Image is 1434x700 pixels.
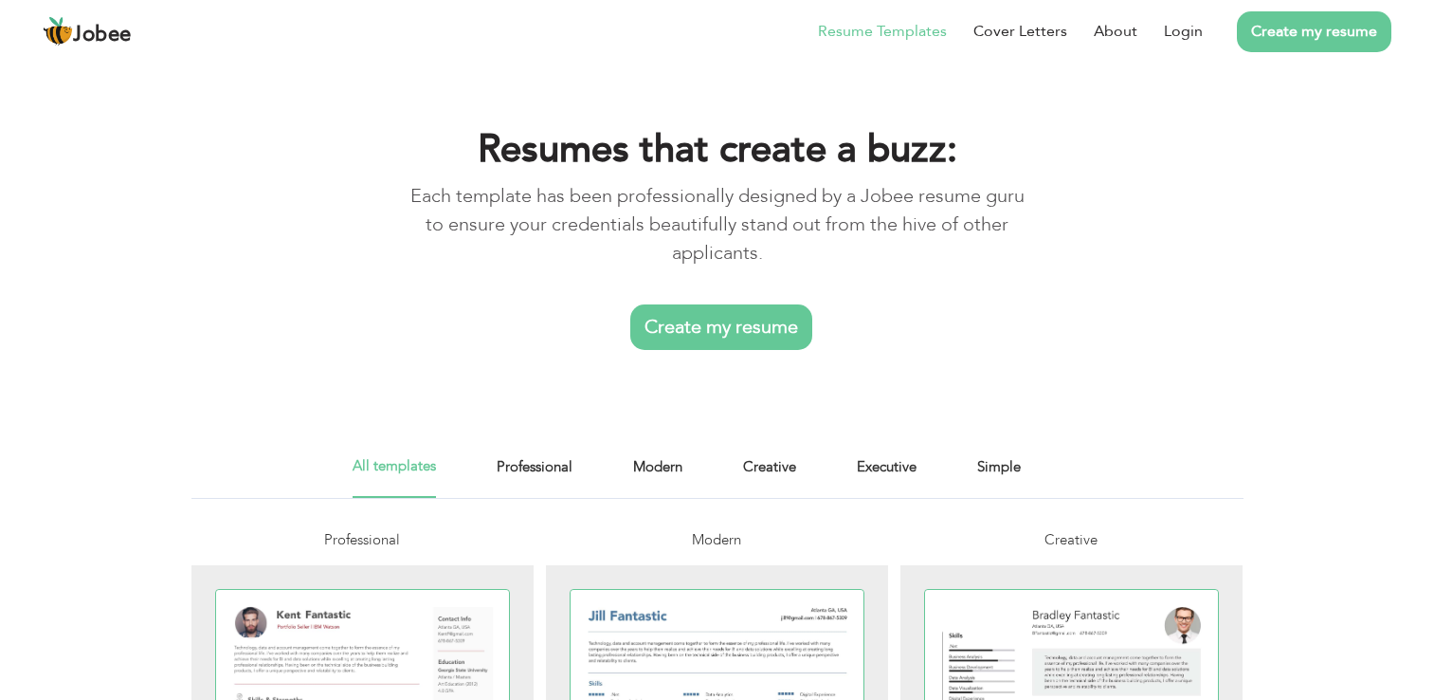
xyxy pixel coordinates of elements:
img: jobee.io [43,16,73,46]
h1: Resumes that create a buzz: [404,125,1030,175]
a: Create my resume [630,304,812,350]
a: Creative [743,455,796,498]
a: Resume Templates [818,20,947,43]
a: Cover Letters [973,20,1067,43]
a: Professional [497,455,572,498]
a: Modern [633,455,682,498]
span: Professional [324,530,400,549]
a: Jobee [43,16,132,46]
a: About [1094,20,1137,43]
span: Modern [692,530,741,549]
a: Simple [977,455,1021,498]
a: Login [1164,20,1203,43]
a: All templates [353,455,436,498]
a: Create my resume [1237,11,1391,52]
span: Jobee [73,25,132,46]
a: Executive [857,455,917,498]
p: Each template has been professionally designed by a Jobee resume guru to ensure your credentials ... [404,182,1030,267]
span: Creative [1044,530,1098,549]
